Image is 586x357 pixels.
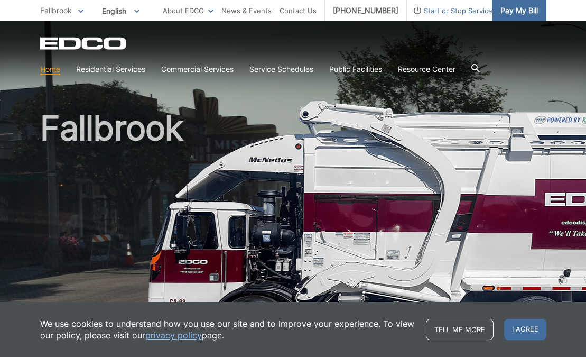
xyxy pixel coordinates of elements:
a: Resource Center [398,63,455,75]
a: News & Events [221,5,272,16]
span: Fallbrook [40,6,72,15]
span: I agree [504,319,546,340]
span: Pay My Bill [500,5,538,16]
a: About EDCO [163,5,213,16]
a: Residential Services [76,63,145,75]
a: Service Schedules [249,63,313,75]
a: Tell me more [426,319,494,340]
a: Home [40,63,60,75]
p: We use cookies to understand how you use our site and to improve your experience. To view our pol... [40,318,415,341]
span: English [94,2,147,20]
a: Contact Us [280,5,317,16]
a: Commercial Services [161,63,234,75]
a: privacy policy [145,329,202,341]
h1: Fallbrook [40,111,546,343]
a: Public Facilities [329,63,382,75]
a: EDCD logo. Return to the homepage. [40,37,128,50]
